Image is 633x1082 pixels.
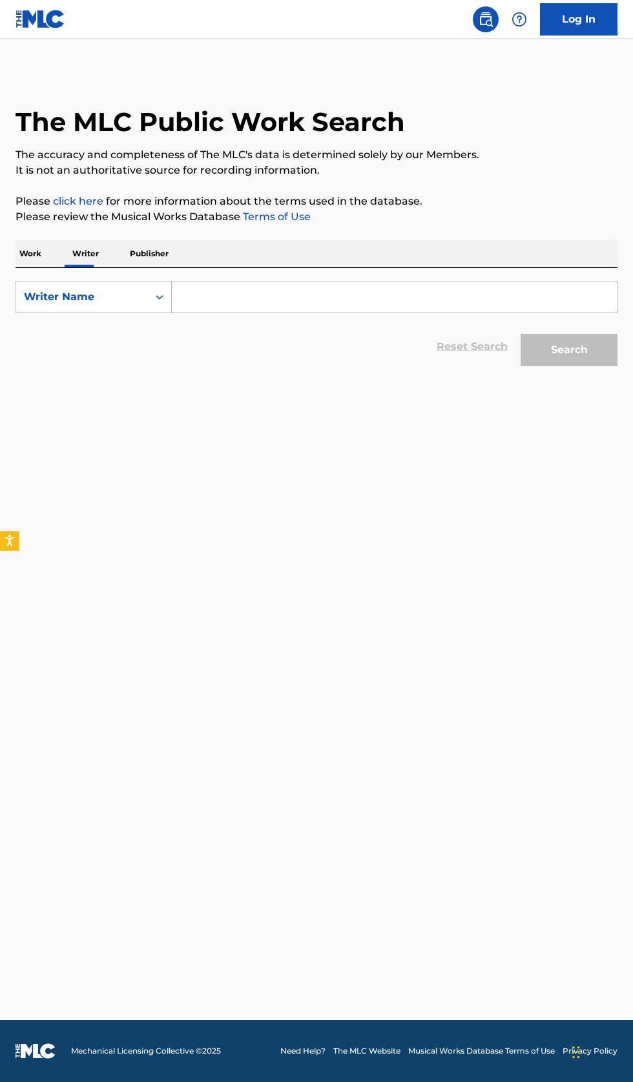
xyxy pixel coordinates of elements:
[333,1045,400,1057] a: The MLC Website
[16,1043,56,1059] img: logo
[506,6,532,32] div: Help
[16,163,617,178] p: It is not an authoritative source for recording information.
[512,12,527,27] img: help
[16,209,617,225] p: Please review the Musical Works Database
[16,281,617,373] form: Search Form
[68,240,103,267] p: Writer
[568,1020,633,1082] div: أداة الدردشة
[568,1020,633,1082] iframe: Chat Widget
[126,240,172,267] p: Publisher
[71,1045,221,1057] span: Mechanical Licensing Collective © 2025
[540,3,617,36] a: Log In
[240,210,311,223] a: Terms of Use
[16,10,65,28] img: MLC Logo
[408,1045,555,1057] a: Musical Works Database Terms of Use
[572,1033,580,1072] div: سحب
[16,240,45,267] p: Work
[473,6,499,32] a: Public Search
[563,1045,617,1057] a: Privacy Policy
[478,12,493,27] img: search
[16,147,617,163] p: The accuracy and completeness of The MLC's data is determined solely by our Members.
[24,289,140,305] div: Writer Name
[16,194,617,209] p: Please for more information about the terms used in the database.
[16,106,405,138] h1: The MLC Public Work Search
[53,195,103,207] a: click here
[280,1045,326,1057] a: Need Help?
